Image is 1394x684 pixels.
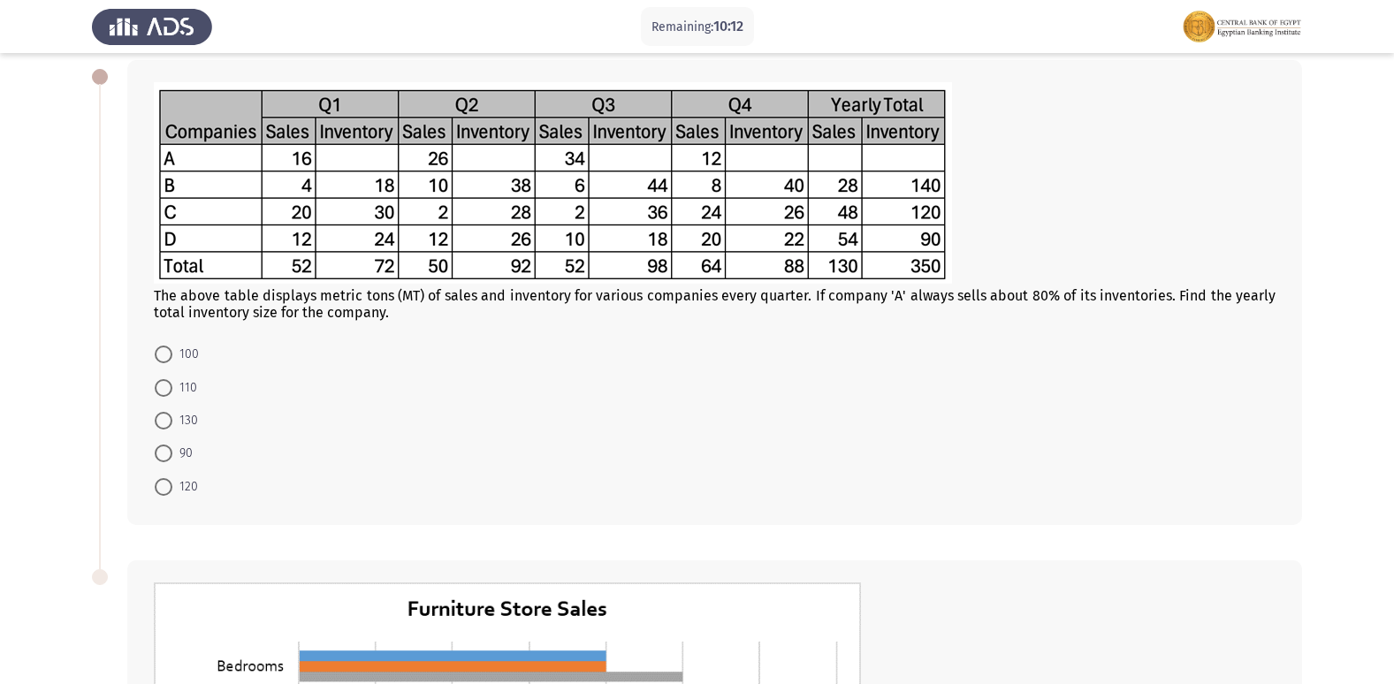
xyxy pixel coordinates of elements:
[154,82,952,284] img: UUUucG5nMTcyNDIzODgwNTg0MA==.png
[172,443,193,464] span: 90
[92,2,212,51] img: Assess Talent Management logo
[651,16,743,38] p: Remaining:
[172,344,199,365] span: 100
[713,18,743,34] span: 10:12
[172,476,198,498] span: 120
[1182,2,1302,51] img: Assessment logo of EBI Analytical Thinking FOCUS Assessment EN
[172,377,197,399] span: 110
[172,410,198,431] span: 130
[154,287,1276,321] div: The above table displays metric tons (MT) of sales and inventory for various companies every quar...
